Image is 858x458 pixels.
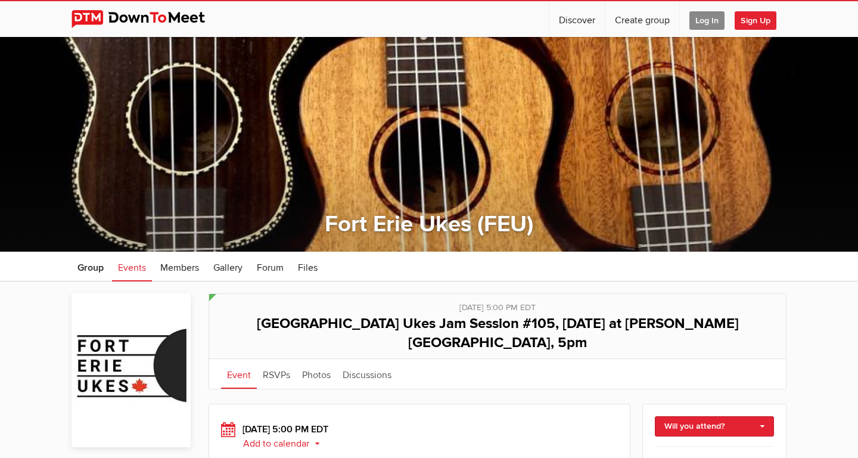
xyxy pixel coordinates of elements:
a: Forum [251,252,290,281]
a: Discussions [337,359,397,389]
a: Members [154,252,205,281]
img: Fort Erie Ukes (FEU) [71,293,191,447]
span: Members [160,262,199,274]
a: Fort Erie Ukes (FEU) [325,211,533,238]
a: RSVPs [257,359,296,389]
a: Will you attend? [655,416,775,437]
a: Gallery [207,252,248,281]
span: Log In [689,11,725,30]
span: Gallery [213,262,243,274]
span: Forum [257,262,284,274]
div: [DATE] 5:00 PM EDT [221,294,774,314]
a: Group [71,252,110,281]
a: Discover [549,1,605,37]
span: Events [118,262,146,274]
span: Group [77,262,104,274]
img: DownToMeet [71,10,223,28]
a: Log In [680,1,734,37]
span: [GEOGRAPHIC_DATA] Ukes Jam Session #105, [DATE] at [PERSON_NAME][GEOGRAPHIC_DATA], 5pm [257,315,739,351]
a: Event [221,359,257,389]
a: Photos [296,359,337,389]
span: Sign Up [735,11,776,30]
button: Add to calendar [243,438,329,449]
span: Files [298,262,318,274]
a: Files [292,252,324,281]
a: Events [112,252,152,281]
a: Sign Up [735,1,786,37]
div: [DATE] 5:00 PM EDT [221,422,618,451]
a: Create group [605,1,679,37]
